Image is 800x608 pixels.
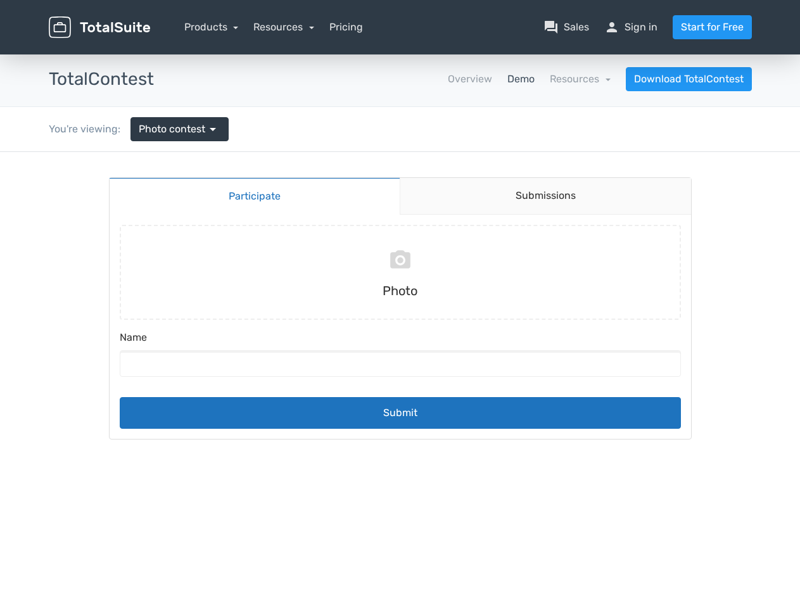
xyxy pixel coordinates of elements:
[543,20,589,35] a: question_answerSales
[400,26,691,63] a: Submissions
[543,20,559,35] span: question_answer
[604,20,657,35] a: personSign in
[507,72,535,87] a: Demo
[205,122,220,137] span: arrow_drop_down
[120,178,681,198] label: Name
[110,25,400,63] a: Participate
[550,73,611,85] a: Resources
[184,21,239,33] a: Products
[49,70,154,89] h3: TotalContest
[626,67,752,91] a: Download TotalContest
[329,20,363,35] a: Pricing
[130,117,229,141] a: Photo contest arrow_drop_down
[49,16,150,39] img: TotalSuite for WordPress
[49,122,130,137] div: You're viewing:
[139,122,205,137] span: Photo contest
[120,245,681,277] button: Submit
[448,72,492,87] a: Overview
[253,21,314,33] a: Resources
[673,15,752,39] a: Start for Free
[604,20,619,35] span: person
